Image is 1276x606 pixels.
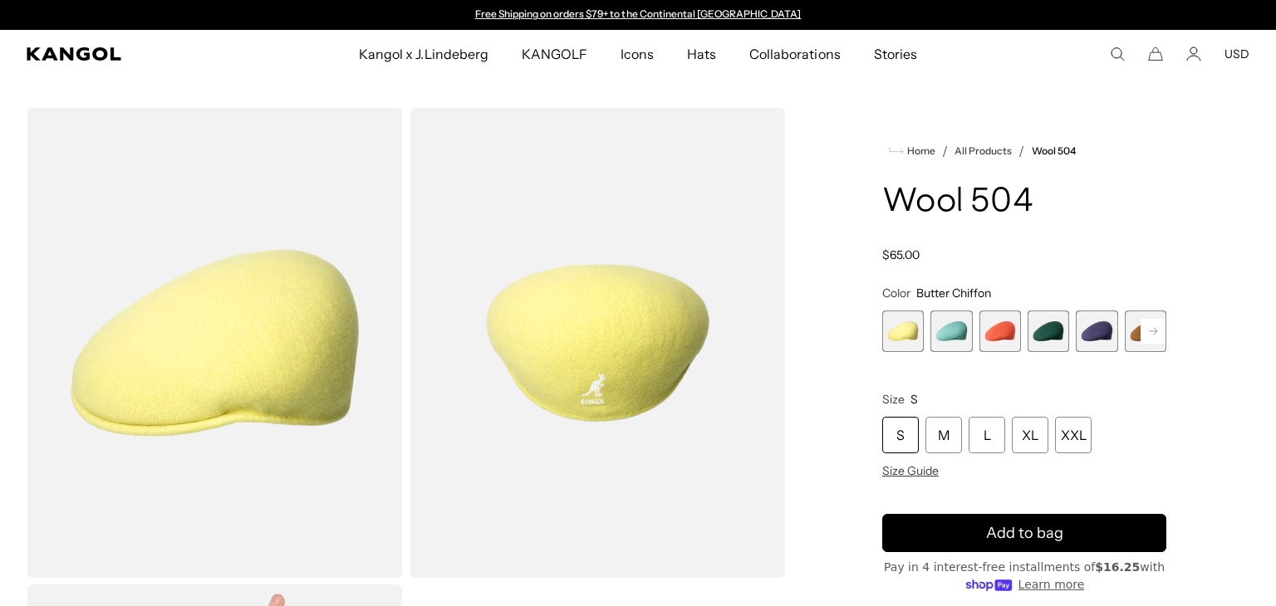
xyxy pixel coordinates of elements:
div: L [969,417,1005,453]
li: / [935,141,948,161]
h1: Wool 504 [882,184,1166,221]
span: Collaborations [749,30,840,78]
div: Announcement [467,8,809,22]
span: $65.00 [882,247,920,262]
a: Kangol x J.Lindeberg [342,30,505,78]
a: Wool 504 [1032,145,1076,157]
label: Aquatic [930,310,972,352]
label: Butter Chiffon [882,310,924,352]
label: Coral Flame [979,310,1021,352]
div: XXL [1055,417,1092,453]
span: KANGOLF [522,30,587,78]
nav: breadcrumbs [882,141,1166,161]
a: Kangol [27,47,237,61]
label: Rustic Caramel [1125,310,1166,352]
span: Home [904,145,935,157]
img: color-butter-chiffon [27,108,403,578]
span: Kangol x J.Lindeberg [359,30,488,78]
div: 6 of 21 [1125,310,1166,352]
label: Hazy Indigo [1076,310,1117,352]
button: Add to bag [882,514,1166,552]
li: / [1012,141,1024,161]
span: Hats [687,30,716,78]
div: 4 of 21 [1028,310,1069,352]
span: S [910,392,918,407]
a: Collaborations [733,30,856,78]
button: Cart [1148,46,1163,61]
span: Size [882,392,905,407]
a: KANGOLF [505,30,604,78]
span: Stories [874,30,917,78]
span: Size Guide [882,463,939,478]
div: XL [1012,417,1048,453]
img: color-butter-chiffon [410,108,786,578]
span: Color [882,286,910,301]
span: Butter Chiffon [916,286,991,301]
div: S [882,417,919,453]
slideshow-component: Announcement bar [467,8,809,22]
label: Deep Emerald [1028,310,1069,352]
button: USD [1224,46,1249,61]
a: Account [1186,46,1201,61]
a: Hats [670,30,733,78]
a: All Products [955,145,1012,157]
div: 1 of 2 [467,8,809,22]
span: Icons [621,30,654,78]
a: Icons [604,30,670,78]
span: Add to bag [986,522,1063,545]
a: Stories [857,30,934,78]
a: Free Shipping on orders $79+ to the Continental [GEOGRAPHIC_DATA] [475,7,802,20]
div: 2 of 21 [930,310,972,352]
div: 5 of 21 [1076,310,1117,352]
summary: Search here [1110,46,1125,61]
div: 1 of 21 [882,310,924,352]
div: M [925,417,962,453]
div: 3 of 21 [979,310,1021,352]
a: Home [889,144,935,159]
